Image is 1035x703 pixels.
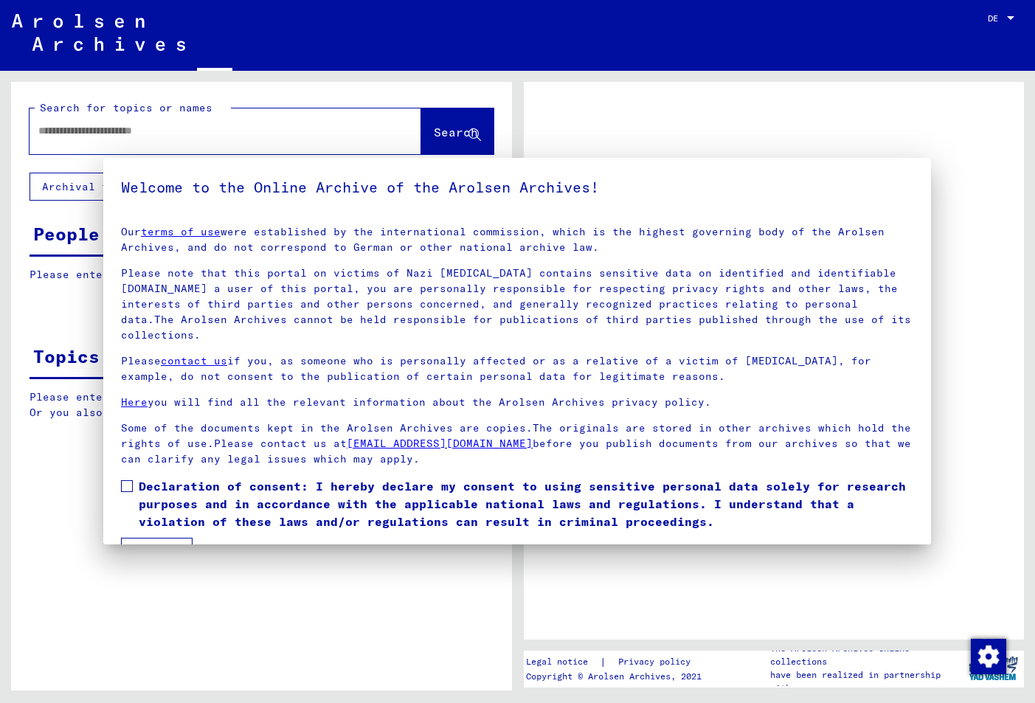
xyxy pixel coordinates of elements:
[121,176,913,199] h5: Welcome to the Online Archive of the Arolsen Archives!
[121,538,193,566] button: I agree
[161,354,227,367] a: contact us
[121,395,913,410] p: you will find all the relevant information about the Arolsen Archives privacy policy.
[970,638,1005,673] div: Change consent
[971,639,1006,674] img: Change consent
[121,395,148,409] a: Here
[121,420,913,467] p: Some of the documents kept in the Arolsen Archives are copies.The originals are stored in other a...
[121,353,913,384] p: Please if you, as someone who is personally affected or as a relative of a victim of [MEDICAL_DAT...
[121,224,913,255] p: Our were established by the international commission, which is the highest governing body of the ...
[347,437,533,450] a: [EMAIL_ADDRESS][DOMAIN_NAME]
[139,477,913,530] span: Declaration of consent: I hereby declare my consent to using sensitive personal data solely for r...
[141,225,221,238] a: terms of use
[121,266,913,343] p: Please note that this portal on victims of Nazi [MEDICAL_DATA] contains sensitive data on identif...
